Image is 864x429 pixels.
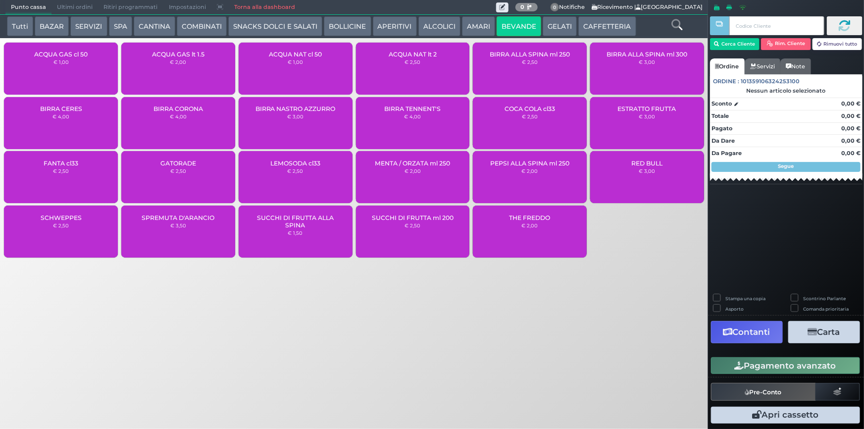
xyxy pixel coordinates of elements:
[841,100,861,107] strong: 0,00 €
[509,214,551,221] span: THE FREDDO
[712,150,742,157] strong: Da Pagare
[288,59,303,65] small: € 1,00
[229,0,301,14] a: Torna alla dashboard
[522,168,538,174] small: € 2,00
[543,16,577,36] button: GELATI
[404,113,421,119] small: € 4,00
[520,3,524,10] b: 0
[490,160,569,167] span: PEPSI ALLA SPINA ml 250
[711,357,860,374] button: Pagamento avanzato
[247,214,344,229] span: SUCCHI DI FRUTTA ALLA SPINA
[372,214,454,221] span: SUCCHI DI FRUTTA ml 200
[490,51,570,58] span: BIRRA ALLA SPINA ml 250
[741,77,800,86] span: 101359106324253100
[170,113,187,119] small: € 4,00
[761,38,811,50] button: Rim. Cliente
[522,113,538,119] small: € 2,50
[505,105,555,112] span: COCA COLA cl33
[788,321,860,343] button: Carta
[418,16,460,36] button: ALCOLICI
[5,0,51,14] span: Punto cassa
[287,113,304,119] small: € 3,00
[255,105,336,112] span: BIRRA NASTRO AZZURRO
[152,51,204,58] span: ACQUA GAS lt 1.5
[109,16,132,36] button: SPA
[170,59,186,65] small: € 2,00
[813,38,863,50] button: Rimuovi tutto
[134,16,175,36] button: CANTINA
[270,160,320,167] span: LEMOSODA cl33
[841,125,861,132] strong: 0,00 €
[53,59,69,65] small: € 1,00
[725,306,744,312] label: Asporto
[324,16,371,36] button: BOLLICINE
[163,0,211,14] span: Impostazioni
[712,112,729,119] strong: Totale
[52,113,69,119] small: € 4,00
[713,77,740,86] span: Ordine :
[710,58,745,74] a: Ordine
[522,222,538,228] small: € 2,00
[710,38,760,50] button: Cerca Cliente
[804,295,846,302] label: Scontrino Parlante
[384,105,441,112] span: BIRRA TENNENT'S
[841,112,861,119] strong: 0,00 €
[41,214,82,221] span: SCHWEPPES
[725,295,765,302] label: Stampa una copia
[639,113,655,119] small: € 3,00
[51,0,98,14] span: Ultimi ordini
[551,3,559,12] span: 0
[711,383,816,401] button: Pre-Conto
[712,100,732,108] strong: Sconto
[34,51,88,58] span: ACQUA GAS cl 50
[462,16,495,36] button: AMARI
[228,16,322,36] button: SNACKS DOLCI E SALATI
[170,222,186,228] small: € 3,50
[405,59,420,65] small: € 2,50
[631,160,662,167] span: RED BULL
[639,59,655,65] small: € 3,00
[160,160,196,167] span: GATORADE
[177,16,227,36] button: COMBINATI
[841,137,861,144] strong: 0,00 €
[497,16,541,36] button: BEVANDE
[170,168,186,174] small: € 2,50
[778,163,794,169] strong: Segue
[405,168,421,174] small: € 2,00
[53,168,69,174] small: € 2,50
[841,150,861,157] strong: 0,00 €
[35,16,69,36] button: BAZAR
[578,16,636,36] button: CAFFETTERIA
[98,0,163,14] span: Ritiri programmati
[804,306,849,312] label: Comanda prioritaria
[40,105,82,112] span: BIRRA CERES
[375,160,450,167] span: MENTA / ORZATA ml 250
[780,58,811,74] a: Note
[712,137,735,144] strong: Da Dare
[7,16,33,36] button: Tutti
[607,51,687,58] span: BIRRA ALLA SPINA ml 300
[745,58,780,74] a: Servizi
[711,407,860,424] button: Apri cassetto
[522,59,538,65] small: € 2,50
[618,105,676,112] span: ESTRATTO FRUTTA
[712,125,732,132] strong: Pagato
[288,168,304,174] small: € 2,50
[405,222,420,228] small: € 2,50
[711,321,783,343] button: Contanti
[153,105,203,112] span: BIRRA CORONA
[639,168,655,174] small: € 3,00
[710,87,863,94] div: Nessun articolo selezionato
[729,16,824,35] input: Codice Cliente
[70,16,107,36] button: SERVIZI
[44,160,78,167] span: FANTA cl33
[53,222,69,228] small: € 2,50
[142,214,214,221] span: SPREMUTA D'ARANCIO
[288,230,303,236] small: € 1,50
[373,16,417,36] button: APERITIVI
[269,51,322,58] span: ACQUA NAT cl 50
[389,51,437,58] span: ACQUA NAT lt 2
